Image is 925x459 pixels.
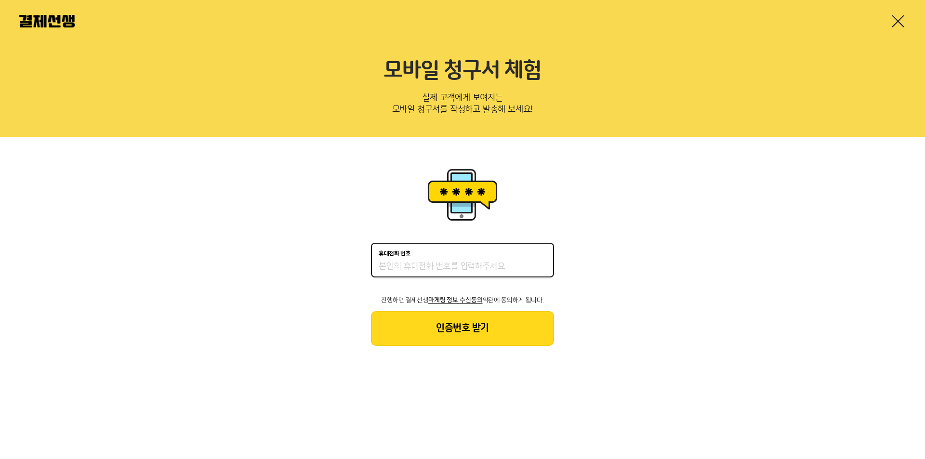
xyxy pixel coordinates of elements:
span: 마케팅 정보 수신동의 [428,297,482,303]
input: 휴대전화 번호 [379,261,546,273]
img: 결제선생 [19,15,75,27]
p: 휴대전화 번호 [379,250,411,257]
p: 진행하면 결제선생 약관에 동의하게 됩니다. [371,297,554,303]
img: 휴대폰인증 이미지 [424,166,501,223]
h2: 모바일 청구서 체험 [19,58,906,84]
p: 실제 고객에게 보여지는 모바일 청구서를 작성하고 발송해 보세요! [19,90,906,121]
button: 인증번호 받기 [371,311,554,346]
